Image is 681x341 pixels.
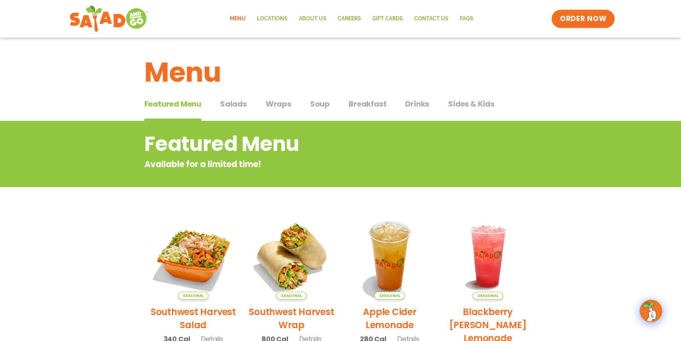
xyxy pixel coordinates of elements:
[178,292,208,300] span: Seasonal
[144,158,476,170] p: Available for a limited time!
[144,52,537,93] h1: Menu
[310,98,330,110] span: Soup
[551,10,615,28] a: ORDER NOW
[293,10,332,27] a: About Us
[144,129,476,159] h2: Featured Menu
[444,213,531,300] img: Product photo for Blackberry Bramble Lemonade
[560,14,606,24] span: ORDER NOW
[349,98,386,110] span: Breakfast
[448,98,494,110] span: Sides & Kids
[276,292,307,300] span: Seasonal
[346,213,433,300] img: Product photo for Apple Cider Lemonade
[220,98,247,110] span: Salads
[144,96,537,121] div: Tabbed content
[640,300,661,321] img: wpChatIcon
[266,98,291,110] span: Wraps
[144,98,201,110] span: Featured Menu
[332,10,367,27] a: Careers
[150,213,237,300] img: Product photo for Southwest Harvest Salad
[248,213,335,300] img: Product photo for Southwest Harvest Wrap
[251,10,293,27] a: Locations
[473,292,503,300] span: Seasonal
[346,305,433,332] h2: Apple Cider Lemonade
[224,10,479,27] nav: Menu
[69,4,149,34] img: new-SAG-logo-768×292
[150,305,237,332] h2: Southwest Harvest Salad
[367,10,409,27] a: GIFT CARDS
[405,98,429,110] span: Drinks
[224,10,251,27] a: Menu
[409,10,454,27] a: Contact Us
[248,305,335,332] h2: Southwest Harvest Wrap
[454,10,479,27] a: FAQs
[374,292,405,300] span: Seasonal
